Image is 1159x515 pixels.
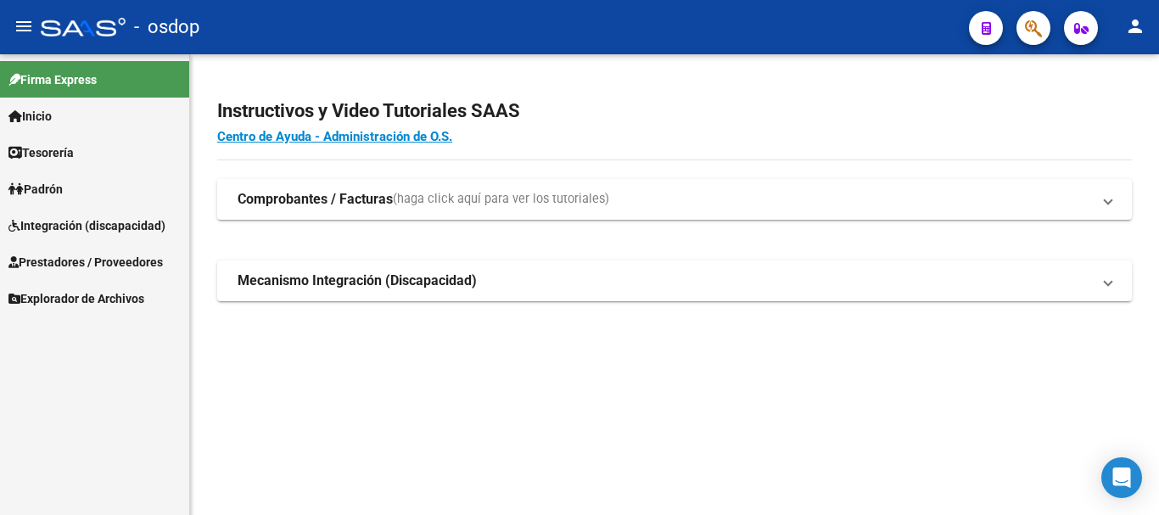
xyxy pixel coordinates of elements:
div: Open Intercom Messenger [1101,457,1142,498]
span: Padrón [8,180,63,199]
span: Integración (discapacidad) [8,216,165,235]
h2: Instructivos y Video Tutoriales SAAS [217,95,1132,127]
span: Inicio [8,107,52,126]
mat-expansion-panel-header: Mecanismo Integración (Discapacidad) [217,260,1132,301]
span: - osdop [134,8,199,46]
mat-icon: person [1125,16,1145,36]
span: Firma Express [8,70,97,89]
mat-icon: menu [14,16,34,36]
a: Centro de Ayuda - Administración de O.S. [217,129,452,144]
span: (haga click aquí para ver los tutoriales) [393,190,609,209]
span: Tesorería [8,143,74,162]
strong: Comprobantes / Facturas [238,190,393,209]
span: Prestadores / Proveedores [8,253,163,271]
strong: Mecanismo Integración (Discapacidad) [238,271,477,290]
mat-expansion-panel-header: Comprobantes / Facturas(haga click aquí para ver los tutoriales) [217,179,1132,220]
span: Explorador de Archivos [8,289,144,308]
